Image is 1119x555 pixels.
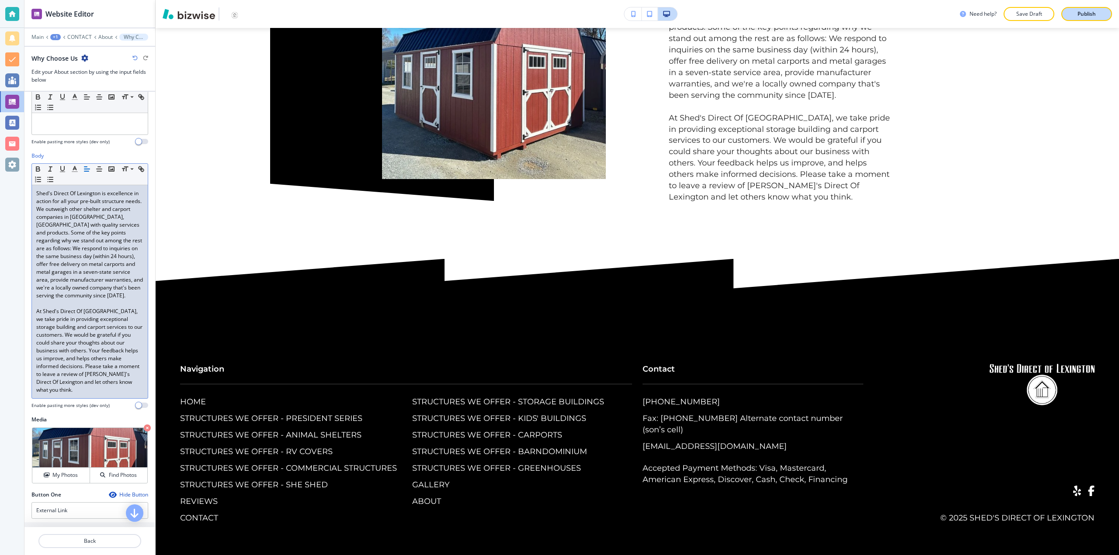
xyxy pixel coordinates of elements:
p: GALLERY [412,479,449,491]
p: STRUCTURES WE OFFER - RV COVERS [180,446,333,458]
p: STRUCTURES WE OFFER - PRESIDENT SERIES [180,413,362,424]
a: [PHONE_NUMBER] [643,396,720,408]
p: HOME [180,396,206,408]
a: [EMAIL_ADDRESS][DOMAIN_NAME] [643,441,787,452]
p: STRUCTURES WE OFFER - ANIMAL SHELTERS [180,430,361,441]
button: Why Choose Us [119,34,148,41]
img: editor icon [31,9,42,19]
p: ABOUT [412,496,441,507]
button: Main [31,34,44,40]
button: Save Draft [1004,7,1054,21]
p: CONTACT [180,513,218,524]
p: Accepted Payment Methods: Visa, Mastercard, American Express, Discover, Cash, Check, Financing [643,463,863,486]
button: CONTACT [67,34,92,40]
p: Fax: [PHONE_NUMBER] Alternate contact number (son’s cell) [643,413,863,436]
h2: Body [31,152,44,160]
p: STRUCTURES WE OFFER - BARNDOMINIUM [412,446,587,458]
p: STRUCTURES WE OFFER - KIDS' BUILDINGS [412,413,586,424]
p: © 2025 Shed's Direct Of Lexington [874,513,1095,524]
p: Shed's Direct Of Lexington is excellence in action for all your pre-built structure needs. We out... [36,190,143,300]
img: Your Logo [223,9,247,18]
p: STRUCTURES WE OFFER - CARPORTS [412,430,562,441]
h4: Enable pasting more styles (dev only) [31,402,110,409]
h2: Website Editor [45,9,94,19]
p: STRUCTURES WE OFFER - COMMERCIAL STRUCTURES [180,463,397,474]
p: Publish [1077,10,1096,18]
h4: Enable pasting more styles (dev only) [31,138,110,145]
button: My Photos [32,468,90,483]
p: Save Draft [1015,10,1043,18]
button: Publish [1061,7,1112,21]
p: REVIEWS [180,496,218,507]
p: At Shed's Direct Of [GEOGRAPHIC_DATA], we take pride in providing exceptional storage building an... [669,113,893,203]
h4: My Photos [52,471,78,479]
strong: Contact [643,364,675,374]
p: Why Choose Us [124,34,144,40]
p: STRUCTURES WE OFFER - GREENHOUSES [412,463,581,474]
img: Shed's Direct Of Lexington [990,364,1095,405]
p: At Shed's Direct Of [GEOGRAPHIC_DATA], we take pride in providing exceptional storage building an... [36,307,143,394]
strong: Navigation [180,364,224,374]
div: My PhotosFind Photos [31,427,148,484]
button: About [98,34,113,40]
h3: Need help? [970,10,997,18]
button: Find Photos [90,468,147,483]
p: STRUCTURES WE OFFER - SHE SHED [180,479,328,491]
p: STRUCTURES WE OFFER - STORAGE BUILDINGS [412,396,604,408]
button: +1 [50,34,61,40]
button: Hide Button [109,491,148,498]
button: Back [38,534,141,548]
h2: Media [31,416,148,424]
h4: External Link [36,507,67,514]
h4: Find Photos [109,471,137,479]
h2: Button One [31,491,61,499]
img: Bizwise Logo [163,9,215,19]
h3: Edit your About section by using the input fields below [31,68,148,84]
p: Back [39,537,140,545]
h2: Why Choose Us [31,54,78,63]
